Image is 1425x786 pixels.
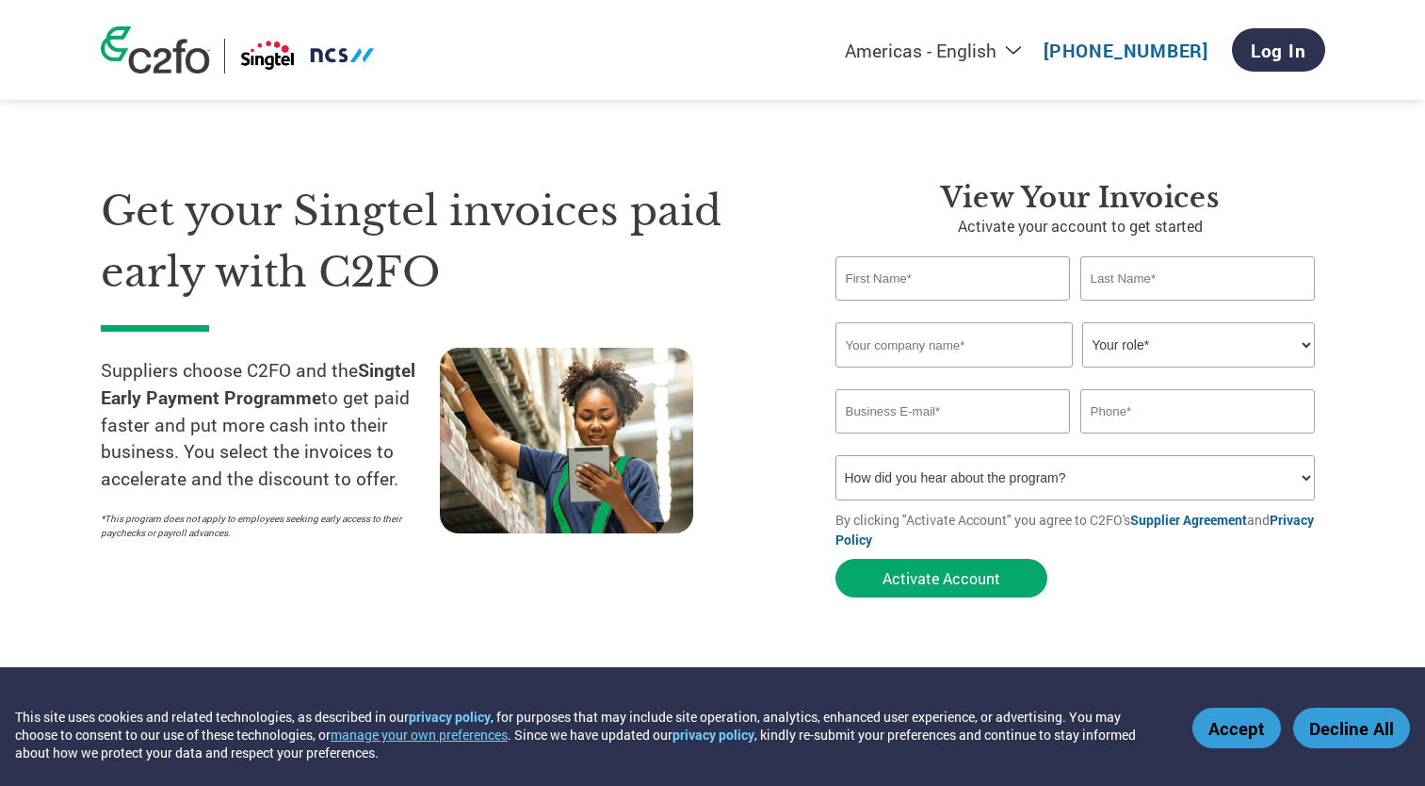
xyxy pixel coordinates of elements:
[409,708,491,726] a: privacy policy
[1082,322,1315,368] select: Title/Role
[1080,389,1316,434] input: Phone*
[101,181,779,303] h1: Get your Singtel invoices paid early with C2FO
[835,559,1047,598] button: Activate Account
[101,357,440,493] p: Suppliers choose C2FO and the to get paid faster and put more cash into their business. You selec...
[331,726,508,744] button: manage your own preferences
[101,512,421,540] p: *This program does not apply to employees seeking early access to their paychecks or payroll adva...
[239,39,376,74] img: Singtel
[1192,708,1281,748] button: Accept
[835,510,1325,549] p: By clicking "Activate Account" you agree to C2FO's and
[1080,303,1316,315] div: Invalid last name or last name is too long
[835,303,1071,315] div: Invalid first name or first name is too long
[835,389,1071,434] input: Invalid Email format
[1293,708,1410,748] button: Decline All
[1044,39,1208,62] a: [PHONE_NUMBER]
[1080,435,1316,448] div: Inavlid Phone Number
[440,348,693,533] img: supply chain worker
[1080,256,1316,301] input: Last Name*
[101,358,415,409] strong: Singtel Early Payment Programme
[672,726,754,744] a: privacy policy
[1232,28,1325,72] a: Log In
[835,511,1314,549] a: Privacy Policy
[835,322,1073,368] input: Your company name*
[1130,511,1247,529] a: Supplier Agreement
[835,435,1071,448] div: Inavlid Email Address
[835,369,1316,382] div: Invalid company name or company name is too long
[15,708,1165,761] div: This site uses cookies and related technologies, as described in our , for purposes that may incl...
[101,26,210,74] img: c2fo logo
[835,215,1325,237] p: Activate your account to get started
[835,181,1325,215] h3: View your invoices
[835,256,1071,301] input: First Name*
